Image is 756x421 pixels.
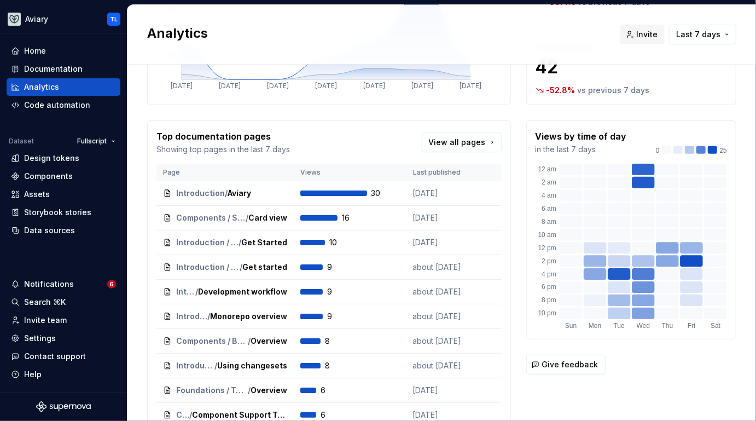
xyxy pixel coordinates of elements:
p: about [DATE] [413,336,495,347]
text: 4 am [542,192,556,199]
span: / [248,385,251,396]
tspan: [DATE] [363,82,385,90]
p: about [DATE] [413,360,495,371]
span: / [214,360,217,371]
span: / [207,311,210,322]
span: Card view [248,212,287,223]
span: Monorepo overview [210,311,287,322]
text: 8 pm [542,297,556,304]
a: Invite team [7,312,120,329]
div: Invite team [24,315,67,326]
p: in the last 7 days [536,144,627,155]
th: Page [156,164,294,181]
text: 12 pm [538,244,556,252]
span: Development workflow [198,286,287,297]
p: Showing top pages in the last 7 days [156,144,290,155]
text: 8 am [542,218,556,226]
span: Get Started [241,237,287,248]
tspan: [DATE] [411,82,433,90]
text: 6 pm [542,284,556,291]
span: Introduction / Developing / Developing in Aviary [176,311,207,322]
a: Code automation [7,96,120,114]
a: Documentation [7,60,120,78]
div: Analytics [24,82,59,93]
span: 8 [325,336,353,347]
text: Sat [711,322,721,330]
span: Overview [251,385,287,396]
tspan: [DATE] [315,82,337,90]
span: Overview [251,336,287,347]
div: Notifications [24,279,74,290]
div: Search ⌘K [24,297,66,308]
text: Tue [614,322,625,330]
a: Data sources [7,222,120,239]
tspan: [DATE] [267,82,289,90]
p: 42 [536,56,727,78]
span: Invite [636,29,658,40]
span: 10 [329,237,358,248]
button: Help [7,366,120,383]
p: [DATE] [413,237,495,248]
text: 6 am [542,205,556,212]
div: Data sources [24,225,75,236]
span: 9 [327,286,356,297]
a: View all pages [422,132,502,152]
text: 4 pm [542,270,556,278]
span: Component Support Tables [192,410,287,420]
span: Components [176,410,189,420]
span: Introduction / Developing / Developing in Aviary [176,360,214,371]
button: Give feedback [526,355,606,374]
text: 10 am [538,231,556,239]
div: Documentation [24,64,83,74]
div: Aviary [25,14,48,25]
h2: Analytics [147,25,607,42]
svg: Supernova Logo [36,401,91,412]
span: 16 [342,212,370,223]
text: Thu [662,322,673,330]
div: Components [24,171,73,182]
button: Search ⌘K [7,293,120,311]
button: Notifications6 [7,275,120,293]
span: 30 [371,188,400,199]
div: Home [24,45,46,56]
span: 6 [321,385,349,396]
div: Storybook stories [24,207,91,218]
th: Last published [406,164,502,181]
span: Fullscript [77,137,107,146]
tspan: [DATE] [460,82,481,90]
div: TL [110,15,118,24]
div: Assets [24,189,50,200]
p: [DATE] [413,212,495,223]
span: / [195,286,198,297]
tspan: [DATE] [171,82,193,90]
div: Design tokens [24,153,79,164]
span: / [239,237,241,248]
span: / [225,188,228,199]
span: / [240,262,242,273]
text: Mon [589,322,601,330]
div: Help [24,369,42,380]
button: Last 7 days [669,25,736,44]
div: Dataset [9,137,34,146]
button: Fullscript [72,134,120,149]
span: Components / Button [176,336,248,347]
text: 12 am [538,166,556,174]
text: 2 am [542,178,556,186]
text: 10 pm [538,310,556,318]
text: Fri [688,322,695,330]
span: Foundations / Tokens [176,385,248,396]
button: AviaryTL [2,7,125,31]
div: Settings [24,333,56,344]
span: Last 7 days [676,29,720,40]
a: Home [7,42,120,60]
text: 2 pm [542,257,556,265]
p: -52.8 % [546,85,575,96]
span: Aviary [228,188,251,199]
div: Contact support [24,351,86,362]
p: Top documentation pages [156,130,290,143]
img: 256e2c79-9abd-4d59-8978-03feab5a3943.png [8,13,21,26]
a: Storybook stories [7,204,120,221]
p: [DATE] [413,410,495,420]
text: Wed [637,322,650,330]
